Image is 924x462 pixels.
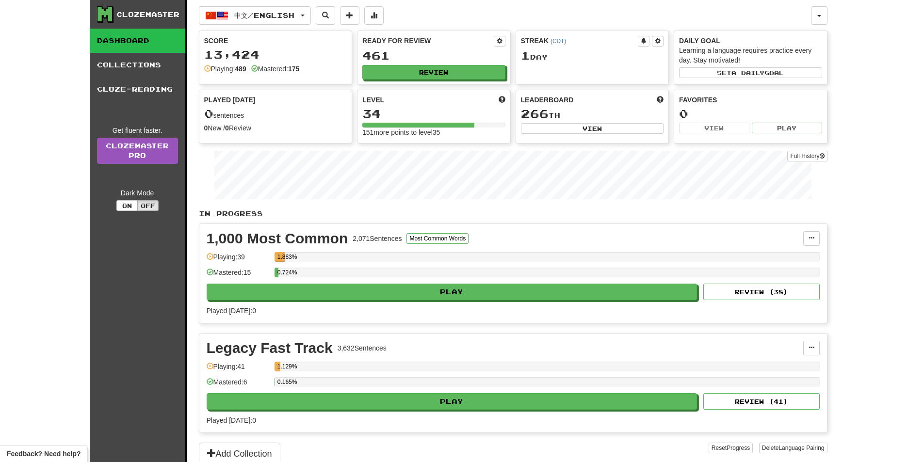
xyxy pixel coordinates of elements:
strong: 489 [235,65,246,73]
p: In Progress [199,209,827,219]
div: sentences [204,108,347,120]
div: Mastered: 15 [207,268,270,284]
button: On [116,200,138,211]
div: 2,071 Sentences [353,234,402,243]
button: Review (38) [703,284,820,300]
span: a daily [731,69,764,76]
div: Playing: 41 [207,362,270,378]
span: Leaderboard [521,95,574,105]
div: Streak [521,36,638,46]
div: th [521,108,664,120]
div: 1,000 Most Common [207,231,348,246]
button: View [679,123,749,133]
div: 3,632 Sentences [338,343,387,353]
div: 1.129% [277,362,280,371]
div: Daily Goal [679,36,822,46]
button: Full History [787,151,827,161]
div: 13,424 [204,48,347,61]
a: Collections [90,53,185,77]
span: Played [DATE]: 0 [207,416,256,424]
span: Open feedback widget [7,449,81,459]
div: 0.724% [277,268,278,277]
span: Played [DATE]: 0 [207,307,256,315]
button: Play [207,284,697,300]
span: 中文 / English [234,11,294,19]
a: ClozemasterPro [97,138,178,164]
span: 1 [521,48,530,62]
button: DeleteLanguage Pairing [759,443,827,453]
button: More stats [364,6,384,25]
span: Score more points to level up [499,95,505,105]
div: 0 [679,108,822,120]
button: Off [137,200,159,211]
span: Language Pairing [778,445,824,451]
button: Play [752,123,822,133]
a: Dashboard [90,29,185,53]
div: 461 [362,49,505,62]
span: 0 [204,107,213,120]
strong: 0 [204,124,208,132]
button: Search sentences [316,6,335,25]
div: 1.883% [277,252,285,262]
button: Most Common Words [406,233,469,244]
div: Learning a language requires practice every day. Stay motivated! [679,46,822,65]
div: Favorites [679,95,822,105]
span: This week in points, UTC [657,95,664,105]
strong: 175 [288,65,299,73]
div: Get fluent faster. [97,126,178,135]
div: New / Review [204,123,347,133]
div: 151 more points to level 35 [362,127,505,137]
div: 34 [362,108,505,120]
div: Score [204,36,347,46]
button: View [521,123,664,134]
button: Add sentence to collection [340,6,359,25]
div: Dark Mode [97,188,178,198]
button: 中文/English [199,6,311,25]
div: Playing: 39 [207,252,270,268]
span: Level [362,95,384,105]
div: Mastered: [251,64,300,74]
div: Playing: [204,64,246,74]
button: Seta dailygoal [679,67,822,78]
span: 266 [521,107,549,120]
div: Legacy Fast Track [207,341,333,355]
a: Cloze-Reading [90,77,185,101]
div: Mastered: 6 [207,377,270,393]
button: Review [362,65,505,80]
strong: 0 [225,124,229,132]
button: Play [207,393,697,410]
button: Review (41) [703,393,820,410]
span: Played [DATE] [204,95,256,105]
button: ResetProgress [709,443,753,453]
div: Day [521,49,664,62]
div: Clozemaster [116,10,179,19]
div: Ready for Review [362,36,494,46]
a: (CDT) [551,38,566,45]
span: Progress [727,445,750,451]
